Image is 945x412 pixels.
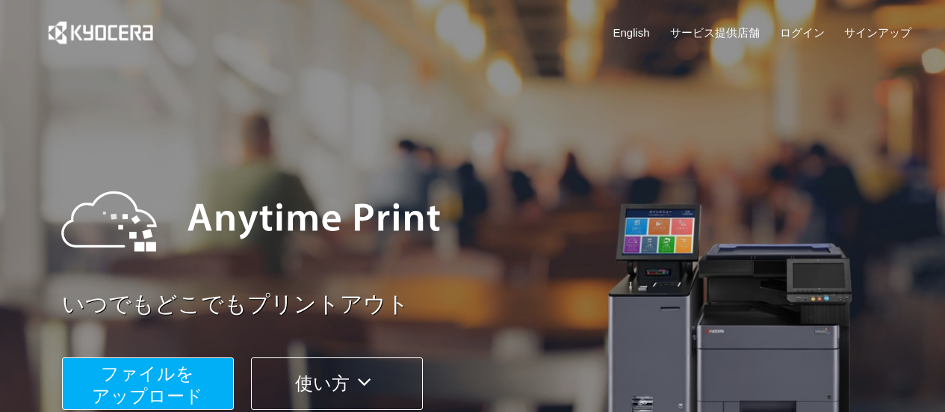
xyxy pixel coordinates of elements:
[251,357,423,410] button: 使い方
[62,289,921,321] a: いつでもどこでもプリントアウト
[844,25,911,40] a: サインアップ
[613,25,650,40] a: English
[62,357,234,410] button: ファイルを​​アップロード
[92,363,203,406] span: ファイルを ​​アップロード
[780,25,825,40] a: ログイン
[670,25,760,40] a: サービス提供店舗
